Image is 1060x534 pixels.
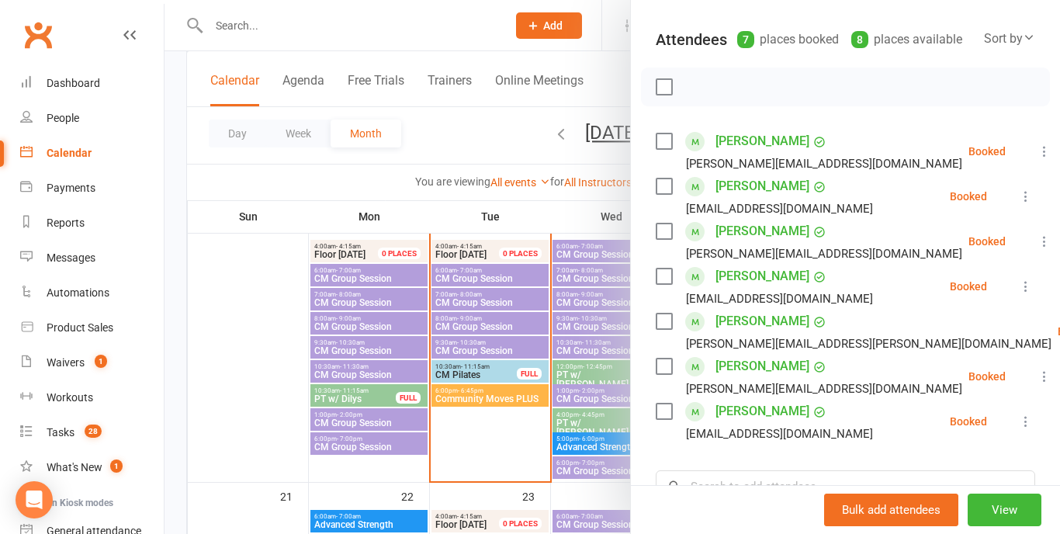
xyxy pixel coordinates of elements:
div: Calendar [47,147,92,159]
div: Waivers [47,356,85,369]
div: Messages [47,251,95,264]
div: Tasks [47,426,74,439]
a: Workouts [20,380,164,415]
div: places booked [737,29,839,50]
div: Booked [950,281,987,292]
div: What's New [47,461,102,473]
div: Booked [950,416,987,427]
a: Reports [20,206,164,241]
div: Sort by [984,29,1035,49]
div: [PERSON_NAME][EMAIL_ADDRESS][DOMAIN_NAME] [686,379,962,399]
a: Product Sales [20,310,164,345]
a: [PERSON_NAME] [715,174,809,199]
div: Automations [47,286,109,299]
span: 1 [110,459,123,473]
a: [PERSON_NAME] [715,354,809,379]
a: Calendar [20,136,164,171]
div: [PERSON_NAME][EMAIL_ADDRESS][DOMAIN_NAME] [686,154,962,174]
a: [PERSON_NAME] [715,309,809,334]
div: Attendees [656,29,727,50]
div: Payments [47,182,95,194]
a: [PERSON_NAME] [715,129,809,154]
div: People [47,112,79,124]
a: Payments [20,171,164,206]
div: Open Intercom Messenger [16,481,53,518]
a: Waivers 1 [20,345,164,380]
div: [EMAIL_ADDRESS][DOMAIN_NAME] [686,424,873,444]
a: [PERSON_NAME] [715,219,809,244]
div: Booked [968,236,1006,247]
div: [PERSON_NAME][EMAIL_ADDRESS][DOMAIN_NAME] [686,244,962,264]
a: People [20,101,164,136]
div: [EMAIL_ADDRESS][DOMAIN_NAME] [686,199,873,219]
div: Booked [968,146,1006,157]
a: Tasks 28 [20,415,164,450]
button: View [968,494,1041,526]
a: [PERSON_NAME] [715,399,809,424]
div: Booked [950,191,987,202]
button: Bulk add attendees [824,494,958,526]
div: 8 [851,31,868,48]
div: Dashboard [47,77,100,89]
span: 1 [95,355,107,368]
a: Messages [20,241,164,276]
div: Workouts [47,391,93,404]
div: [EMAIL_ADDRESS][DOMAIN_NAME] [686,289,873,309]
div: places available [851,29,962,50]
div: Product Sales [47,321,113,334]
span: 28 [85,425,102,438]
div: Reports [47,217,85,229]
div: Booked [968,371,1006,382]
a: Automations [20,276,164,310]
div: [PERSON_NAME][EMAIL_ADDRESS][PERSON_NAME][DOMAIN_NAME] [686,334,1051,354]
a: Clubworx [19,16,57,54]
input: Search to add attendees [656,470,1035,503]
div: 7 [737,31,754,48]
a: Dashboard [20,66,164,101]
a: What's New1 [20,450,164,485]
a: [PERSON_NAME] [715,264,809,289]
